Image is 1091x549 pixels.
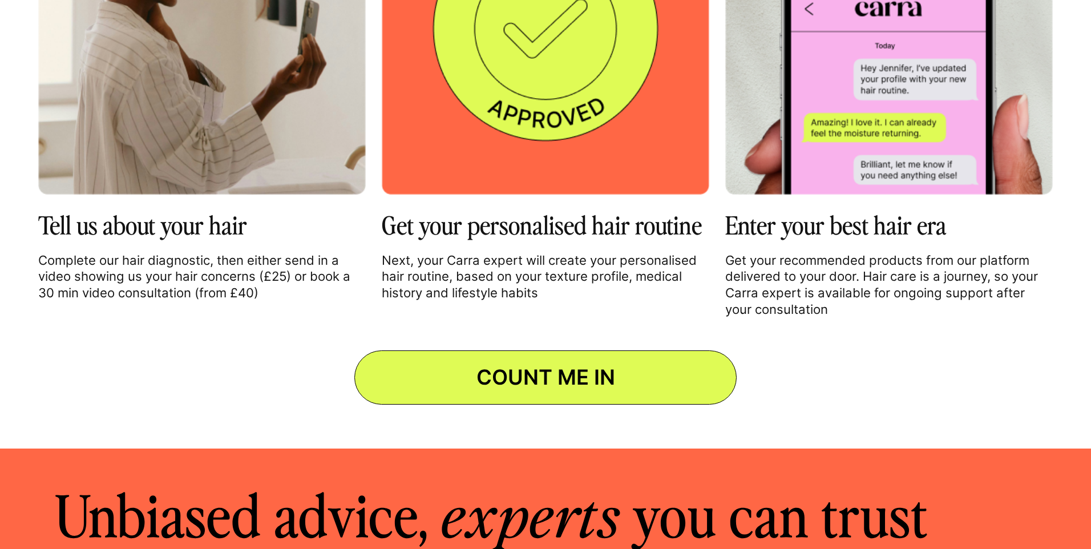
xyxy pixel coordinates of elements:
[38,252,366,301] p: Complete our hair diagnostic, then either send in a video showing us your hair concerns (£25) or ...
[725,208,1053,241] h3: Enter your best hair era
[725,252,1053,318] p: Get your recommended products from our platform delivered to your door. Hair care is a journey, s...
[354,350,736,405] a: COUNT ME IN
[38,208,366,241] h3: Tell us about your hair
[382,252,709,301] p: Next, your Carra expert will create your personalised hair routine, based on your texture profile...
[382,208,709,241] h3: Get your personalised hair routine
